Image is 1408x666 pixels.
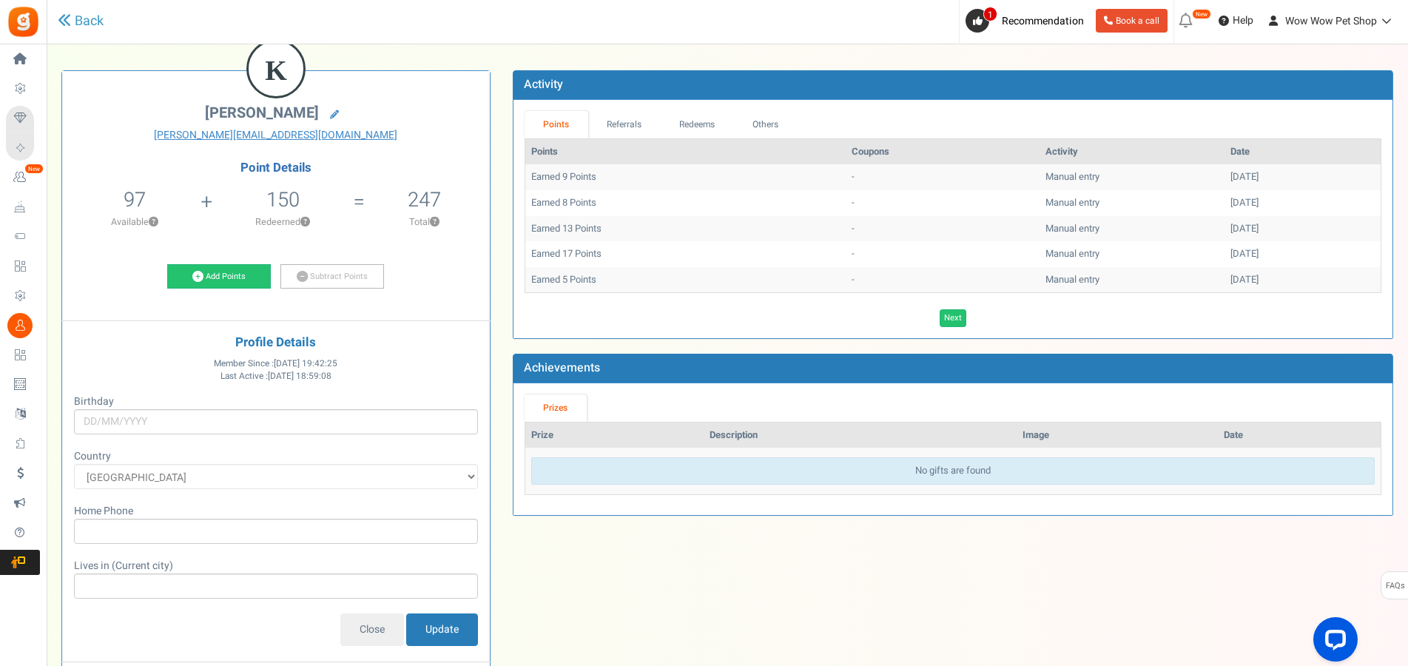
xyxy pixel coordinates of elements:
[1045,169,1099,184] span: Manual entry
[1230,273,1375,287] div: [DATE]
[1230,196,1375,210] div: [DATE]
[1002,13,1084,29] span: Recommendation
[1017,423,1218,448] th: Image
[215,215,352,229] p: Redeemed
[525,241,846,267] td: Earned 17 Points
[300,218,310,227] button: ?
[1285,13,1377,29] span: Wow Wow Pet Shop
[525,267,846,293] td: Earned 5 Points
[660,111,734,138] a: Redeems
[1040,139,1225,165] th: Activity
[1096,9,1168,33] a: Book a call
[280,264,384,289] a: Subtract Points
[846,139,1040,165] th: Coupons
[940,309,966,327] a: Next
[74,558,173,573] span: Lives in (Current city)
[846,216,1040,242] td: -
[268,370,331,383] span: [DATE] 18:59:08
[1230,170,1375,184] div: [DATE]
[73,128,479,143] a: [PERSON_NAME][EMAIL_ADDRESS][DOMAIN_NAME]
[74,394,114,409] span: Birthday
[124,185,146,215] span: 97
[734,111,798,138] a: Others
[846,267,1040,293] td: -
[524,359,600,377] b: Achievements
[1213,9,1259,33] a: Help
[1045,246,1099,260] span: Manual entry
[1225,139,1381,165] th: Date
[1045,272,1099,286] span: Manual entry
[1045,221,1099,235] span: Manual entry
[525,164,846,190] td: Earned 9 Points
[408,189,441,211] h5: 247
[966,9,1090,33] a: 1 Recommendation
[704,423,1017,448] th: Description
[1229,13,1253,28] span: Help
[430,218,439,227] button: ?
[983,7,997,21] span: 1
[846,164,1040,190] td: -
[588,111,661,138] a: Referrals
[58,12,104,31] a: Back
[220,370,331,383] span: Last Active :
[24,164,44,174] em: New
[525,394,587,422] a: Prizes
[524,75,563,93] b: Activity
[525,190,846,216] td: Earned 8 Points
[62,161,490,175] h4: Point Details
[1230,222,1375,236] div: [DATE]
[340,613,404,646] input: Close
[249,41,303,99] figcaption: K
[1218,423,1381,448] th: Date
[74,503,133,519] span: Home Phone
[531,457,1375,485] div: No gifts are found
[70,215,200,229] p: Available
[167,264,271,289] a: Add Points
[1385,572,1405,600] span: FAQs
[74,448,111,464] span: Country
[73,336,479,350] h4: Profile Details
[846,190,1040,216] td: -
[525,139,846,165] th: Points
[1230,247,1375,261] div: [DATE]
[406,613,478,646] input: Update
[525,216,846,242] td: Earned 13 Points
[525,111,588,138] a: Points
[1045,195,1099,209] span: Manual entry
[846,241,1040,267] td: -
[1192,9,1211,19] em: New
[214,357,337,370] span: Member Since :
[205,102,319,124] span: [PERSON_NAME]
[149,218,158,227] button: ?
[366,215,482,229] p: Total
[74,409,478,434] input: DD/MM/YYYY
[525,423,704,448] th: Prize
[274,357,337,370] span: [DATE] 19:42:25
[266,189,300,211] h5: 150
[7,5,40,38] img: Gratisfaction
[6,165,40,190] a: New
